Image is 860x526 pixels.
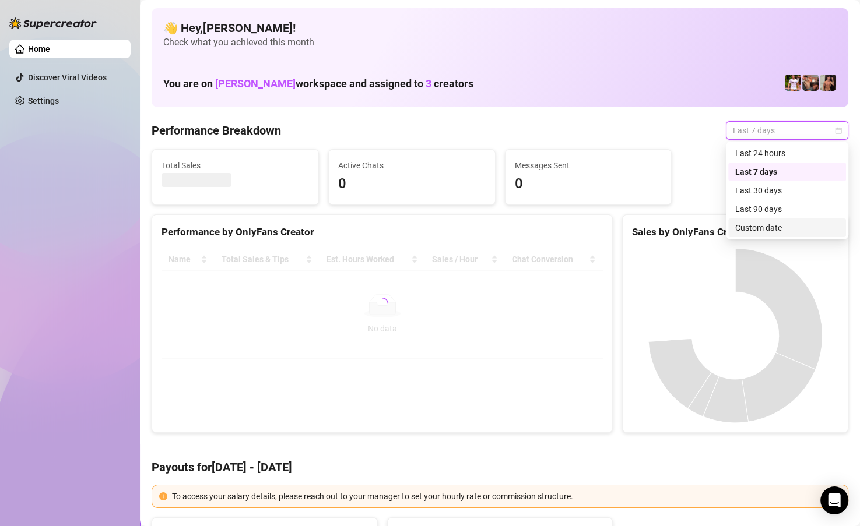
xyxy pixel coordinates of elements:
span: loading [376,297,389,310]
div: Open Intercom Messenger [820,486,848,514]
span: Messages Sent [515,159,662,172]
div: Sales by OnlyFans Creator [632,224,838,240]
div: Custom date [735,221,839,234]
img: Osvaldo [802,75,819,91]
div: Last 30 days [735,184,839,197]
div: Last 24 hours [735,147,839,160]
div: Last 90 days [735,203,839,216]
div: Last 7 days [728,163,846,181]
span: Check what you achieved this month [163,36,837,49]
div: Custom date [728,218,846,237]
span: exclamation-circle [159,492,167,500]
a: Home [28,44,50,54]
div: Last 24 hours [728,144,846,163]
a: Discover Viral Videos [28,73,107,82]
div: Last 30 days [728,181,846,200]
span: Total Sales [162,159,309,172]
span: Active Chats [338,159,486,172]
div: Last 90 days [728,200,846,218]
h4: Performance Breakdown [152,122,281,139]
div: Last 7 days [735,165,839,178]
span: 0 [338,173,486,195]
a: Settings [28,96,59,105]
img: logo-BBDzfeDw.svg [9,17,97,29]
img: Zach [820,75,836,91]
div: Performance by OnlyFans Creator [162,224,603,240]
span: 0 [515,173,662,195]
h1: You are on workspace and assigned to creators [163,77,473,90]
img: Hector [785,75,801,91]
h4: Payouts for [DATE] - [DATE] [152,459,848,475]
span: [PERSON_NAME] [215,77,296,90]
span: 3 [426,77,431,90]
span: calendar [835,127,842,134]
h4: 👋 Hey, [PERSON_NAME] ! [163,20,837,36]
span: Last 7 days [733,122,841,139]
div: To access your salary details, please reach out to your manager to set your hourly rate or commis... [172,490,841,503]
